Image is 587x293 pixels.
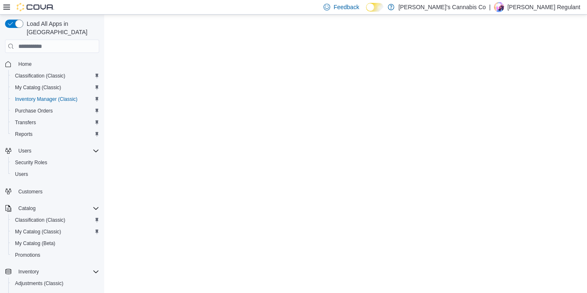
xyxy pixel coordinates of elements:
[12,83,65,93] a: My Catalog (Classic)
[507,2,580,12] p: [PERSON_NAME] Regulant
[12,169,31,179] a: Users
[8,82,103,93] button: My Catalog (Classic)
[15,267,42,277] button: Inventory
[15,59,35,69] a: Home
[15,280,63,287] span: Adjustments (Classic)
[12,129,99,139] span: Reports
[489,2,491,12] p: |
[23,20,99,36] span: Load All Apps in [GEOGRAPHIC_DATA]
[366,3,384,12] input: Dark Mode
[12,215,69,225] a: Classification (Classic)
[15,240,55,247] span: My Catalog (Beta)
[12,118,39,128] a: Transfers
[12,227,65,237] a: My Catalog (Classic)
[15,203,39,213] button: Catalog
[8,117,103,128] button: Transfers
[399,2,486,12] p: [PERSON_NAME]'s Cannabis Co
[15,96,78,103] span: Inventory Manager (Classic)
[15,131,33,138] span: Reports
[12,169,99,179] span: Users
[12,238,99,248] span: My Catalog (Beta)
[8,168,103,180] button: Users
[334,3,359,11] span: Feedback
[15,119,36,126] span: Transfers
[15,146,99,156] span: Users
[2,58,103,70] button: Home
[12,158,99,168] span: Security Roles
[2,266,103,278] button: Inventory
[15,108,53,114] span: Purchase Orders
[8,238,103,249] button: My Catalog (Beta)
[8,128,103,140] button: Reports
[12,71,69,81] a: Classification (Classic)
[15,84,61,91] span: My Catalog (Classic)
[18,268,39,275] span: Inventory
[12,227,99,237] span: My Catalog (Classic)
[15,228,61,235] span: My Catalog (Classic)
[18,188,43,195] span: Customers
[18,205,35,212] span: Catalog
[12,278,99,288] span: Adjustments (Classic)
[17,3,54,11] img: Cova
[15,159,47,166] span: Security Roles
[12,106,99,116] span: Purchase Orders
[12,94,81,104] a: Inventory Manager (Classic)
[2,185,103,197] button: Customers
[2,145,103,157] button: Users
[15,217,65,223] span: Classification (Classic)
[8,157,103,168] button: Security Roles
[2,203,103,214] button: Catalog
[12,250,99,260] span: Promotions
[8,249,103,261] button: Promotions
[8,214,103,226] button: Classification (Classic)
[12,83,99,93] span: My Catalog (Classic)
[12,118,99,128] span: Transfers
[8,93,103,105] button: Inventory Manager (Classic)
[12,278,67,288] a: Adjustments (Classic)
[8,226,103,238] button: My Catalog (Classic)
[12,106,56,116] a: Purchase Orders
[8,70,103,82] button: Classification (Classic)
[12,71,99,81] span: Classification (Classic)
[15,203,99,213] span: Catalog
[15,171,28,178] span: Users
[15,187,46,197] a: Customers
[12,238,59,248] a: My Catalog (Beta)
[12,158,50,168] a: Security Roles
[15,267,99,277] span: Inventory
[494,2,504,12] div: Haley Regulant
[18,148,31,154] span: Users
[15,73,65,79] span: Classification (Classic)
[15,146,35,156] button: Users
[15,59,99,69] span: Home
[15,252,40,258] span: Promotions
[12,129,36,139] a: Reports
[12,215,99,225] span: Classification (Classic)
[8,278,103,289] button: Adjustments (Classic)
[12,94,99,104] span: Inventory Manager (Classic)
[15,186,99,196] span: Customers
[18,61,32,68] span: Home
[12,250,44,260] a: Promotions
[8,105,103,117] button: Purchase Orders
